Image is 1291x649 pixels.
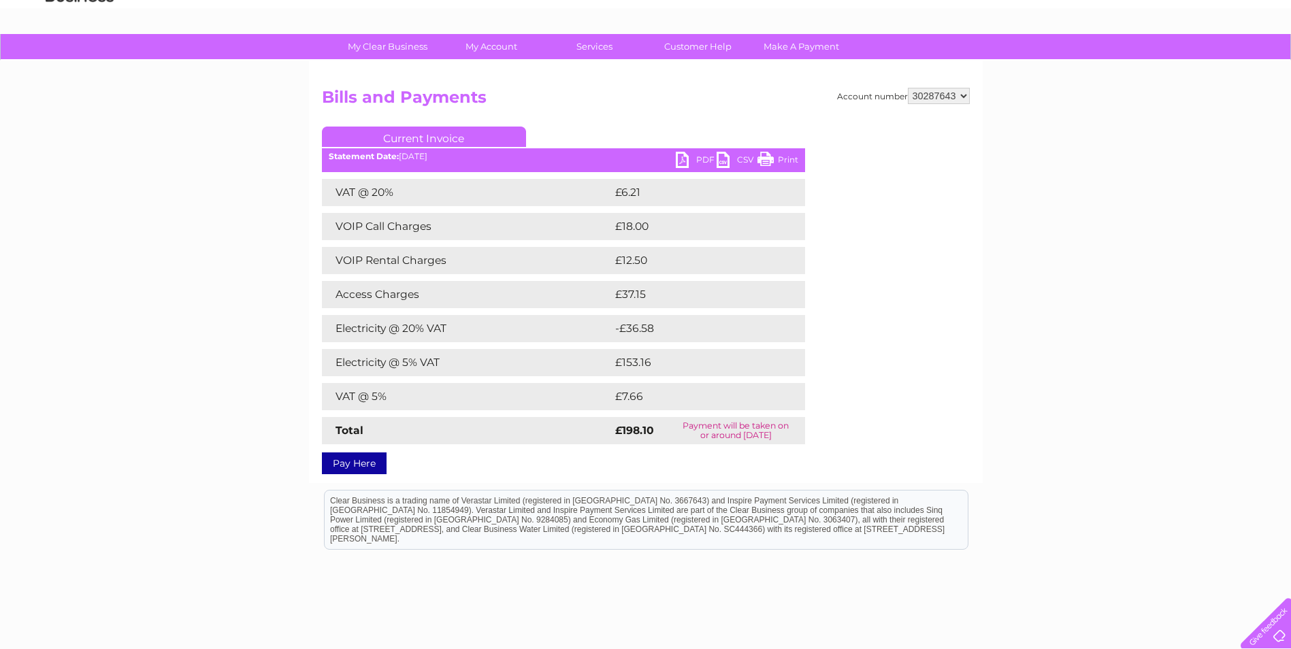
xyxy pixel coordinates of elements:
[745,34,857,59] a: Make A Payment
[325,7,968,66] div: Clear Business is a trading name of Verastar Limited (registered in [GEOGRAPHIC_DATA] No. 3667643...
[717,152,757,171] a: CSV
[642,34,754,59] a: Customer Help
[322,315,612,342] td: Electricity @ 20% VAT
[1200,58,1234,68] a: Contact
[612,315,780,342] td: -£36.58
[322,452,387,474] a: Pay Here
[322,281,612,308] td: Access Charges
[322,247,612,274] td: VOIP Rental Charges
[322,383,612,410] td: VAT @ 5%
[538,34,651,59] a: Services
[837,88,970,104] div: Account number
[676,152,717,171] a: PDF
[1173,58,1192,68] a: Blog
[322,152,805,161] div: [DATE]
[1085,58,1115,68] a: Energy
[667,417,804,444] td: Payment will be taken on or around [DATE]
[336,424,363,437] strong: Total
[1124,58,1164,68] a: Telecoms
[1034,7,1128,24] a: 0333 014 3131
[1246,58,1278,68] a: Log out
[612,349,779,376] td: £153.16
[612,213,777,240] td: £18.00
[615,424,654,437] strong: £198.10
[329,151,399,161] b: Statement Date:
[322,213,612,240] td: VOIP Call Charges
[1051,58,1077,68] a: Water
[612,281,775,308] td: £37.15
[331,34,444,59] a: My Clear Business
[612,383,773,410] td: £7.66
[322,127,526,147] a: Current Invoice
[322,179,612,206] td: VAT @ 20%
[45,35,114,77] img: logo.png
[435,34,547,59] a: My Account
[322,349,612,376] td: Electricity @ 5% VAT
[757,152,798,171] a: Print
[322,88,970,114] h2: Bills and Payments
[612,179,771,206] td: £6.21
[612,247,777,274] td: £12.50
